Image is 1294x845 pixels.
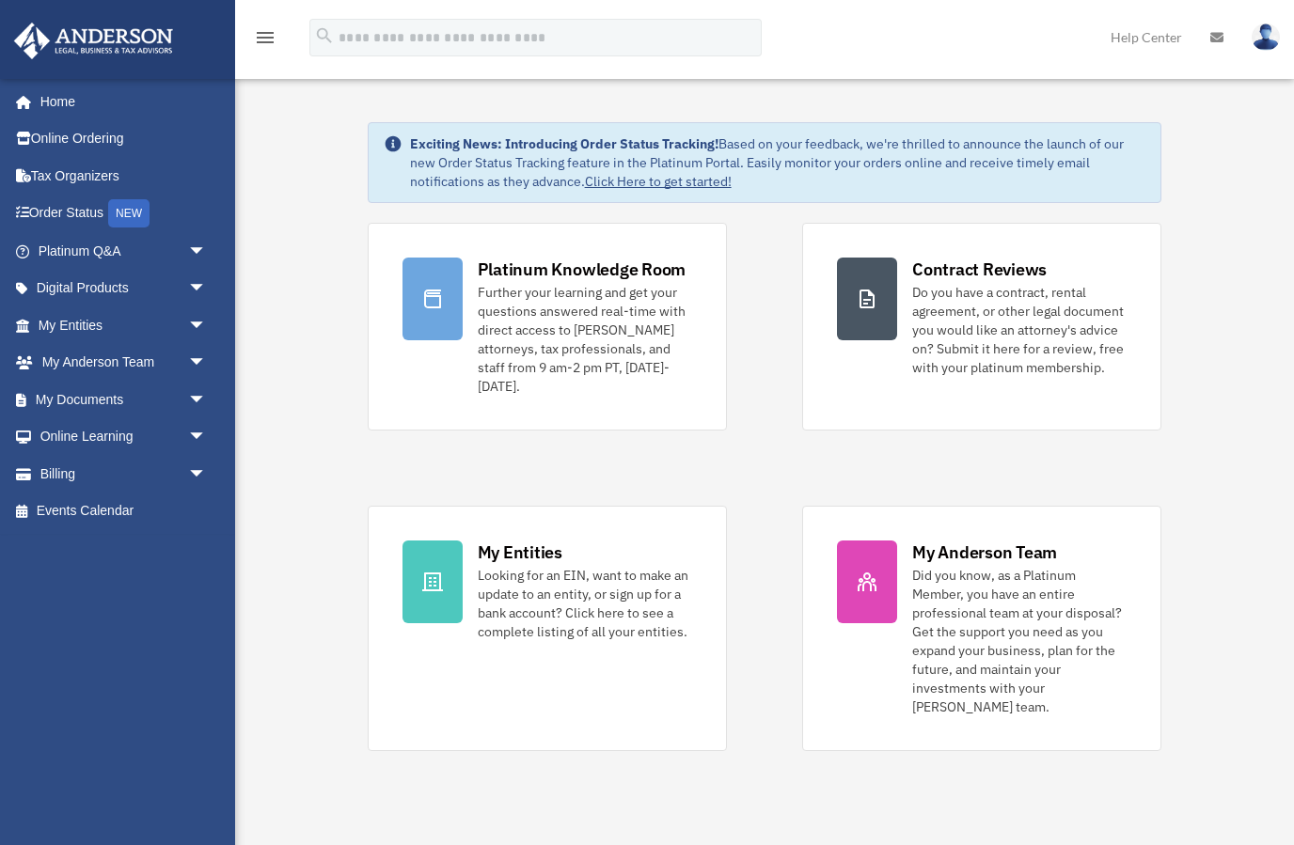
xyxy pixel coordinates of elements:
[188,232,226,271] span: arrow_drop_down
[13,157,235,195] a: Tax Organizers
[912,258,1047,281] div: Contract Reviews
[368,223,727,430] a: Platinum Knowledge Room Further your learning and get your questions answered real-time with dire...
[314,25,335,46] i: search
[1252,23,1280,51] img: User Pic
[188,344,226,383] span: arrow_drop_down
[478,566,692,641] div: Looking for an EIN, want to make an update to an entity, or sign up for a bank account? Click her...
[13,120,235,158] a: Online Ordering
[13,195,235,233] a: Order StatusNEW
[188,381,226,419] span: arrow_drop_down
[410,134,1146,191] div: Based on your feedback, we're thrilled to announce the launch of our new Order Status Tracking fe...
[13,306,235,344] a: My Entitiesarrow_drop_down
[802,223,1161,430] a: Contract Reviews Do you have a contract, rental agreement, or other legal document you would like...
[254,26,276,49] i: menu
[13,232,235,270] a: Platinum Q&Aarrow_drop_down
[13,418,235,456] a: Online Learningarrow_drop_down
[478,283,692,396] div: Further your learning and get your questions answered real-time with direct access to [PERSON_NAM...
[188,270,226,308] span: arrow_drop_down
[585,173,732,190] a: Click Here to get started!
[188,455,226,493] span: arrow_drop_down
[802,506,1161,751] a: My Anderson Team Did you know, as a Platinum Member, you have an entire professional team at your...
[912,283,1127,377] div: Do you have a contract, rental agreement, or other legal document you would like an attorney's ad...
[410,135,718,152] strong: Exciting News: Introducing Order Status Tracking!
[13,344,235,382] a: My Anderson Teamarrow_drop_down
[13,493,235,530] a: Events Calendar
[13,83,226,120] a: Home
[912,540,1057,564] div: My Anderson Team
[8,23,179,59] img: Anderson Advisors Platinum Portal
[108,199,150,227] div: NEW
[13,455,235,493] a: Billingarrow_drop_down
[912,566,1127,716] div: Did you know, as a Platinum Member, you have an entire professional team at your disposal? Get th...
[478,540,562,564] div: My Entities
[254,33,276,49] a: menu
[13,270,235,307] a: Digital Productsarrow_drop_down
[478,258,686,281] div: Platinum Knowledge Room
[368,506,727,751] a: My Entities Looking for an EIN, want to make an update to an entity, or sign up for a bank accoun...
[188,418,226,457] span: arrow_drop_down
[13,381,235,418] a: My Documentsarrow_drop_down
[188,306,226,345] span: arrow_drop_down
